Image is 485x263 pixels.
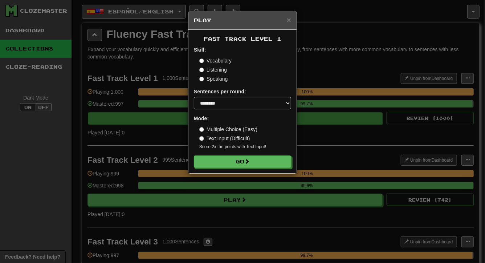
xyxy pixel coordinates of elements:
[199,144,291,150] small: Score 2x the points with Text Input !
[194,116,209,121] strong: Mode:
[199,68,204,72] input: Listening
[199,126,257,133] label: Multiple Choice (Easy)
[194,88,246,95] label: Sentences per round:
[194,155,291,168] button: Go
[199,136,204,141] input: Text Input (Difficult)
[199,57,232,64] label: Vocabulary
[287,16,291,24] button: Close
[199,77,204,81] input: Speaking
[287,16,291,24] span: ×
[199,75,228,82] label: Speaking
[199,58,204,63] input: Vocabulary
[199,127,204,132] input: Multiple Choice (Easy)
[204,36,281,42] span: Fast Track Level 1
[194,47,206,53] strong: Skill:
[194,17,291,24] h5: Play
[199,66,227,73] label: Listening
[199,135,250,142] label: Text Input (Difficult)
